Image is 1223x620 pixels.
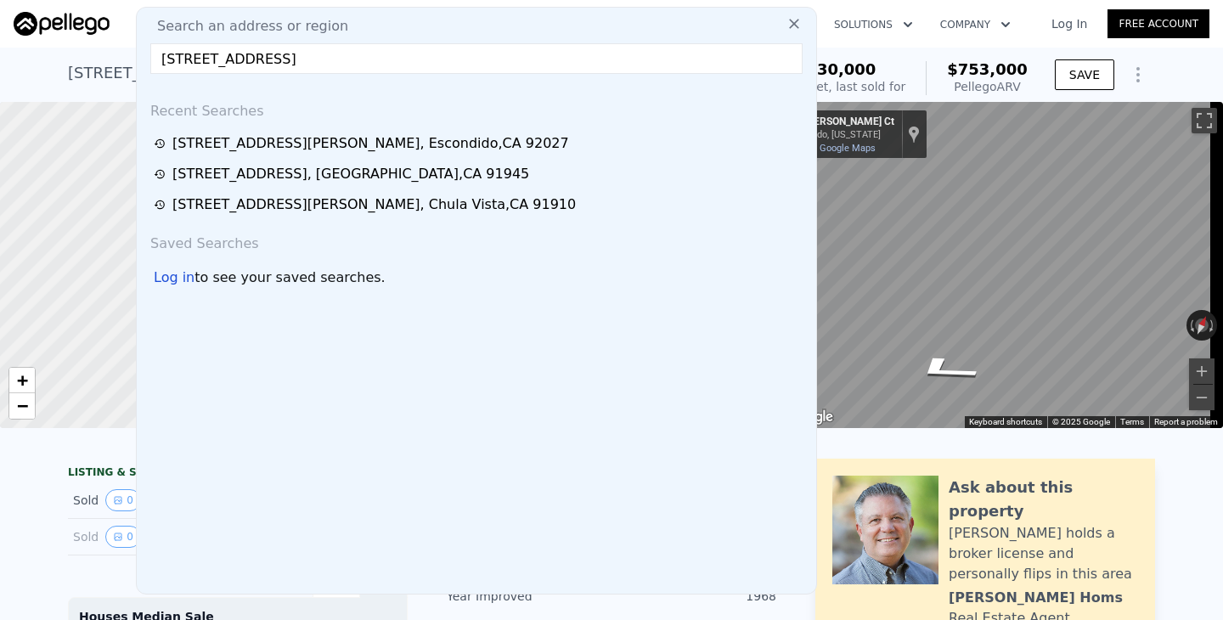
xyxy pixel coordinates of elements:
[172,194,576,215] div: [STREET_ADDRESS][PERSON_NAME] , Chula Vista , CA 91910
[784,116,894,129] div: 699 [PERSON_NAME] Ct
[1031,15,1107,32] a: Log In
[969,416,1042,428] button: Keyboard shortcuts
[73,489,224,511] div: Sold
[9,393,35,419] a: Zoom out
[1055,59,1114,90] button: SAVE
[14,12,110,36] img: Pellego
[1190,309,1215,342] button: Reset the view
[947,60,1028,78] span: $753,000
[1107,9,1209,38] a: Free Account
[949,588,1123,608] div: [PERSON_NAME] Homs
[172,164,529,184] div: [STREET_ADDRESS] , [GEOGRAPHIC_DATA] , CA 91945
[1120,417,1144,426] a: Terms (opens in new tab)
[68,61,519,85] div: [STREET_ADDRESS][PERSON_NAME] , Escondido , CA 92027
[17,369,28,391] span: +
[144,87,809,128] div: Recent Searches
[144,16,348,37] span: Search an address or region
[154,268,194,288] div: Log in
[820,9,927,40] button: Solutions
[1154,417,1218,426] a: Report a problem
[144,220,809,261] div: Saved Searches
[1209,310,1218,341] button: Rotate clockwise
[949,523,1138,584] div: [PERSON_NAME] holds a broker license and personally flips in this area
[949,476,1138,523] div: Ask about this property
[796,60,876,78] span: $130,000
[882,349,1006,390] path: Go Southwest, Fondale Ct
[1189,358,1215,384] button: Zoom in
[777,102,1223,428] div: Street View
[154,133,804,154] a: [STREET_ADDRESS][PERSON_NAME], Escondido,CA 92027
[105,489,141,511] button: View historical data
[908,125,920,144] a: Show location on map
[927,9,1024,40] button: Company
[17,395,28,416] span: −
[154,194,804,215] a: [STREET_ADDRESS][PERSON_NAME], Chula Vista,CA 91910
[73,526,224,548] div: Sold
[1189,385,1215,410] button: Zoom out
[68,465,408,482] div: LISTING & SALE HISTORY
[784,143,876,154] a: View on Google Maps
[9,368,35,393] a: Zoom in
[947,78,1028,95] div: Pellego ARV
[766,78,905,95] div: Off Market, last sold for
[172,133,569,154] div: [STREET_ADDRESS][PERSON_NAME] , Escondido , CA 92027
[1192,108,1217,133] button: Toggle fullscreen view
[777,102,1223,428] div: Map
[611,588,776,605] div: 1968
[1186,310,1196,341] button: Rotate counterclockwise
[1121,58,1155,92] button: Show Options
[447,588,611,605] div: Year Improved
[150,43,803,74] input: Enter an address, city, region, neighborhood or zip code
[784,129,894,140] div: Escondido, [US_STATE]
[194,268,385,288] span: to see your saved searches.
[1052,417,1110,426] span: © 2025 Google
[154,164,804,184] a: [STREET_ADDRESS], [GEOGRAPHIC_DATA],CA 91945
[105,526,141,548] button: View historical data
